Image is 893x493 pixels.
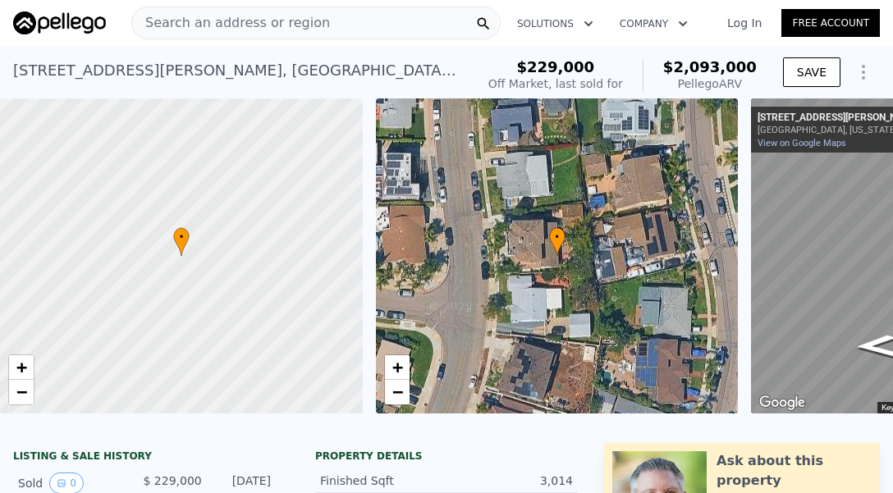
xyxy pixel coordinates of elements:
a: Free Account [781,9,880,37]
a: Zoom out [9,380,34,404]
span: $ 229,000 [143,474,201,487]
span: $229,000 [517,58,595,75]
span: − [16,381,27,402]
button: Company [607,9,701,39]
a: Zoom out [385,380,410,404]
div: • [173,227,190,256]
span: + [392,357,402,377]
img: Pellego [13,11,106,34]
div: [STREET_ADDRESS][PERSON_NAME] , [GEOGRAPHIC_DATA] , CA 92117 [13,59,462,82]
div: • [549,227,566,256]
button: Solutions [504,9,607,39]
span: • [173,230,190,244]
span: − [392,381,402,402]
button: Show Options [847,56,880,89]
div: Finished Sqft [320,472,446,489]
a: Zoom in [9,355,34,380]
span: + [16,357,27,377]
a: Zoom in [385,355,410,380]
span: Search an address or region [132,13,330,33]
a: Open this area in Google Maps (opens a new window) [755,392,809,413]
div: Pellego ARV [663,75,757,92]
div: Off Market, last sold for [488,75,623,92]
div: Property details [315,450,578,463]
img: Google [755,392,809,413]
span: • [549,230,566,244]
a: View on Google Maps [758,138,846,148]
button: SAVE [783,57,840,87]
div: Ask about this property [717,451,872,491]
a: Log In [708,15,781,31]
div: LISTING & SALE HISTORY [13,450,276,466]
div: 3,014 [446,472,573,489]
span: $2,093,000 [663,58,757,75]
